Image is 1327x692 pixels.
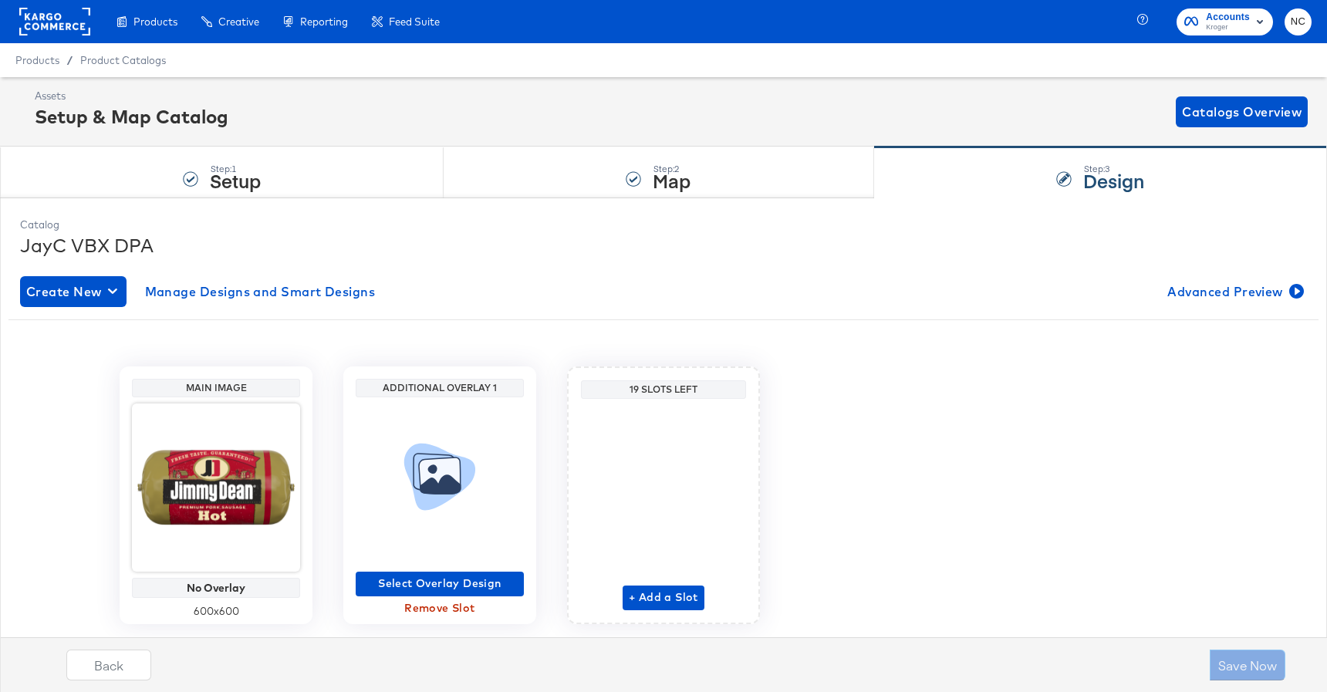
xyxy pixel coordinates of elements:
[15,54,59,66] span: Products
[623,586,704,610] button: + Add a Slot
[133,15,177,28] span: Products
[1176,96,1308,127] button: Catalogs Overview
[139,276,382,307] button: Manage Designs and Smart Designs
[59,54,80,66] span: /
[362,599,518,618] span: Remove Slot
[1167,281,1301,302] span: Advanced Preview
[80,54,166,66] a: Product Catalogs
[356,596,524,621] button: Remove Slot
[629,588,698,607] span: + Add a Slot
[132,604,300,619] div: 600 x 600
[136,382,296,394] div: Main Image
[653,167,691,193] strong: Map
[35,103,228,130] div: Setup & Map Catalog
[1285,8,1312,35] button: NC
[356,572,524,596] button: Select Overlay Design
[66,650,151,680] button: Back
[1083,164,1144,174] div: Step: 3
[20,276,127,307] button: Create New
[1083,167,1144,193] strong: Design
[1161,276,1307,307] button: Advanced Preview
[20,218,1307,232] div: Catalog
[1177,8,1273,35] button: AccountsKroger
[1206,9,1250,25] span: Accounts
[362,574,518,593] span: Select Overlay Design
[1182,101,1302,123] span: Catalogs Overview
[1291,13,1305,31] span: NC
[210,167,261,193] strong: Setup
[26,281,120,302] span: Create New
[389,15,440,28] span: Feed Suite
[360,382,520,394] div: Additional Overlay 1
[1206,22,1250,34] span: Kroger
[136,582,296,594] div: No Overlay
[300,15,348,28] span: Reporting
[585,383,742,396] div: 19 Slots Left
[35,89,228,103] div: Assets
[210,164,261,174] div: Step: 1
[653,164,691,174] div: Step: 2
[20,232,1307,258] div: JayC VBX DPA
[145,281,376,302] span: Manage Designs and Smart Designs
[218,15,259,28] span: Creative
